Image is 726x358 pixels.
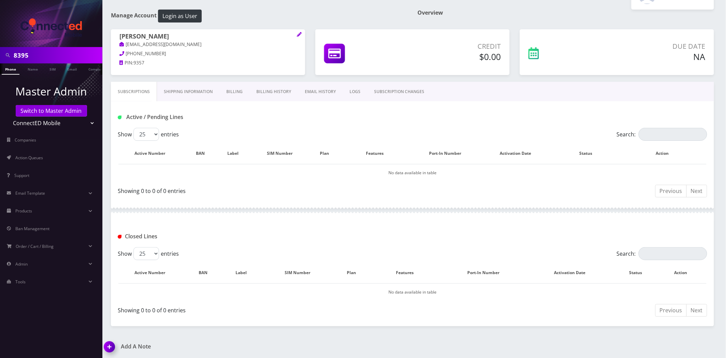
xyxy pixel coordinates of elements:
[14,173,29,178] span: Support
[15,279,26,285] span: Tools
[402,41,501,51] p: Credit
[225,263,265,283] th: Label: activate to sort column ascending
[418,10,714,16] h1: Overview
[639,128,707,141] input: Search:
[414,144,483,163] th: Port-In Number: activate to sort column ascending
[189,263,224,283] th: BAN: activate to sort column ascending
[20,18,82,37] img: ConnectED Mobile
[250,82,298,102] a: Billing History
[373,263,443,283] th: Features: activate to sort column ascending
[133,128,159,141] select: Showentries
[254,144,312,163] th: SIM Number: activate to sort column ascending
[111,82,157,102] a: Subscriptions
[16,243,54,249] span: Order / Cart / Billing
[64,63,80,74] a: Email
[367,82,431,102] a: SUBSCRIPTION CHANGES
[15,261,28,267] span: Admin
[118,233,308,240] h1: Closed Lines
[531,263,616,283] th: Activation Date: activate to sort column ascending
[625,144,707,163] th: Action: activate to sort column ascending
[189,144,219,163] th: BAN: activate to sort column ascending
[617,247,707,260] label: Search:
[555,144,625,163] th: Status: activate to sort column ascending
[639,247,707,260] input: Search:
[14,49,101,62] input: Search in Company
[402,51,501,62] h5: $0.00
[157,12,202,19] a: Login as User
[444,263,530,283] th: Port-In Number: activate to sort column ascending
[591,51,706,62] h5: NA
[111,10,408,23] h1: Manage Account
[118,114,308,120] h1: Active / Pending Lines
[24,63,41,74] a: Name
[617,128,707,141] label: Search:
[655,185,687,197] a: Previous
[118,116,122,119] img: Active / Pending Lines
[617,263,661,283] th: Status: activate to sort column ascending
[158,10,202,23] button: Login as User
[2,63,19,75] a: Phone
[338,263,373,283] th: Plan: activate to sort column ascending
[118,303,408,314] div: Showing 0 to 0 of 0 entries
[484,144,554,163] th: Activation Date: activate to sort column ascending
[119,41,202,48] a: [EMAIL_ADDRESS][DOMAIN_NAME]
[15,155,43,161] span: Action Queues
[118,144,188,163] th: Active Number: activate to sort column ascending
[15,190,45,196] span: Email Template
[133,247,159,260] select: Showentries
[46,63,59,74] a: SIM
[686,304,707,317] a: Next
[118,128,179,141] label: Show entries
[133,60,144,66] span: 9357
[15,137,37,143] span: Companies
[126,50,166,57] span: [PHONE_NUMBER]
[343,82,367,102] a: LOGS
[118,235,122,239] img: Closed Lines
[655,304,687,317] a: Previous
[118,247,179,260] label: Show entries
[343,144,413,163] th: Features: activate to sort column ascending
[119,60,133,66] a: PIN:
[118,263,188,283] th: Active Number: activate to sort column descending
[15,226,49,232] span: Ban Management
[15,208,32,214] span: Products
[219,82,250,102] a: Billing
[104,343,408,350] a: Add A Note
[313,144,343,163] th: Plan: activate to sort column ascending
[118,184,408,195] div: Showing 0 to 0 of 0 entries
[157,82,219,102] a: Shipping Information
[118,164,707,181] td: No data available in table
[686,185,707,197] a: Next
[219,144,253,163] th: Label: activate to sort column ascending
[662,263,707,283] th: Action : activate to sort column ascending
[265,263,337,283] th: SIM Number: activate to sort column ascending
[298,82,343,102] a: EMAIL HISTORY
[16,105,87,117] a: Switch to Master Admin
[118,283,707,301] td: No data available in table
[85,63,108,74] a: Company
[591,41,706,51] p: Due Date
[119,33,297,41] h1: [PERSON_NAME]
